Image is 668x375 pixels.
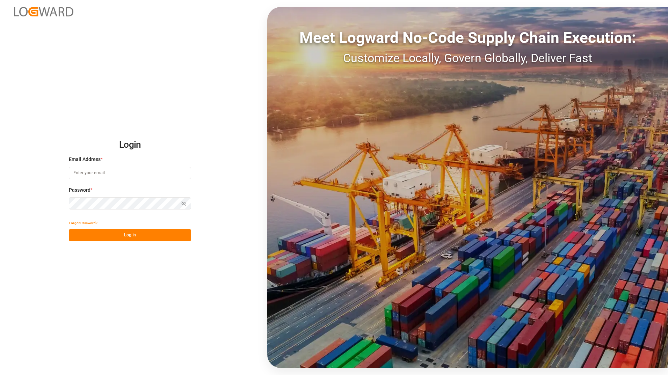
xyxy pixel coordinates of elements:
[69,186,90,194] span: Password
[69,217,97,229] button: Forgot Password?
[267,26,668,49] div: Meet Logward No-Code Supply Chain Execution:
[14,7,73,16] img: Logward_new_orange.png
[69,156,101,163] span: Email Address
[69,167,191,179] input: Enter your email
[267,49,668,67] div: Customize Locally, Govern Globally, Deliver Fast
[69,229,191,241] button: Log In
[69,134,191,156] h2: Login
